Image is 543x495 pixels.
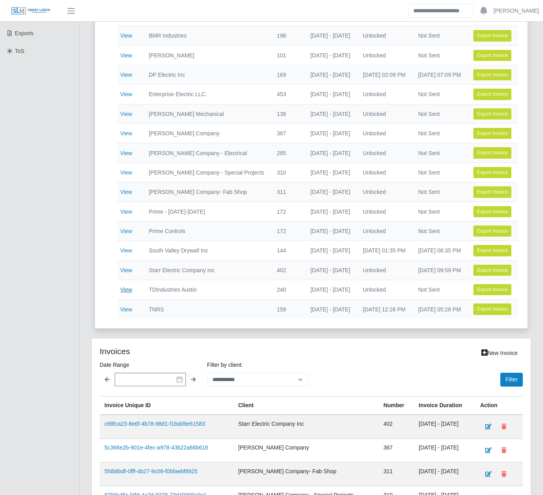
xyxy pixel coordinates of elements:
a: c68fca23-8e6f-4b78-98d1-f1bdd9e61583 [104,421,205,427]
td: 144 [271,241,304,260]
a: View [120,91,132,97]
td: Unlocked [357,46,412,65]
td: 285 [271,143,304,163]
td: 367 [378,438,414,462]
button: Export Invoice [473,265,511,276]
td: [PERSON_NAME] Company - Electrical [142,143,271,163]
td: 138 [271,104,304,123]
td: 101 [271,46,304,65]
td: [DATE] - [DATE] [304,260,357,280]
button: Export Invoice [473,186,511,197]
td: [PERSON_NAME] Company- Fab Shop [233,462,378,486]
td: Starr Electric Company Inc [233,415,378,439]
button: Export Invoice [473,284,511,295]
td: [PERSON_NAME] Company [233,438,378,462]
td: [PERSON_NAME] Company - Special Projects [142,163,271,182]
td: [DATE] - [DATE] [304,182,357,202]
td: 310 [271,163,304,182]
td: [DATE] 12:28 PM [357,300,412,319]
td: Unlocked [357,124,412,143]
td: Not Sent [412,182,467,202]
button: Export Invoice [473,30,511,41]
td: TNRS [142,300,271,319]
td: 198 [271,26,304,46]
td: [DATE] - [DATE] [304,85,357,104]
button: Export Invoice [473,226,511,237]
td: 169 [271,65,304,84]
td: South Valley Drywall Inc [142,241,271,260]
td: [DATE] - [DATE] [304,241,357,260]
td: [DATE] - [DATE] [304,46,357,65]
td: Unlocked [357,104,412,123]
a: View [120,169,132,176]
td: Unlocked [357,202,412,221]
a: View [120,209,132,215]
td: [DATE] - [DATE] [304,65,357,84]
button: Export Invoice [473,108,511,119]
td: Not Sent [412,85,467,104]
td: [DATE] - [DATE] [304,280,357,300]
td: 311 [378,462,414,486]
td: [DATE] 06:35 PM [412,241,467,260]
td: Unlocked [357,280,412,300]
td: Unlocked [357,163,412,182]
a: View [120,111,132,117]
td: [DATE] - [DATE] [304,221,357,241]
button: Export Invoice [473,303,511,315]
h4: Invoices [100,346,269,356]
td: [DATE] 01:35 PM [357,241,412,260]
td: BMR Industries [142,26,271,46]
td: 311 [271,182,304,202]
td: [DATE] - [DATE] [414,438,475,462]
td: Not Sent [412,280,467,300]
td: [DATE] - [DATE] [304,300,357,319]
td: [DATE] - [DATE] [304,163,357,182]
td: [DATE] 05:28 PM [412,300,467,319]
td: [DATE] 09:59 PM [412,260,467,280]
td: 453 [271,85,304,104]
td: [DATE] - [DATE] [414,462,475,486]
td: [DATE] - [DATE] [304,143,357,163]
input: Search [408,4,474,18]
a: 5c366e2b-901e-4fec-a978-43b22a66b616 [104,444,208,451]
a: 5f4b6bdf-0fff-4b27-9c08-f0bfaebf8925 [104,468,197,474]
a: View [120,72,132,78]
td: 172 [271,202,304,221]
a: View [120,267,132,273]
td: [DATE] - [DATE] [304,26,357,46]
td: Not Sent [412,221,467,241]
td: DP Electric Inc [142,65,271,84]
td: [DATE] - [DATE] [304,104,357,123]
td: Not Sent [412,26,467,46]
a: View [120,130,132,137]
a: View [120,189,132,195]
td: 367 [271,124,304,143]
td: [DATE] 02:09 PM [357,65,412,84]
a: View [120,32,132,39]
a: View [120,150,132,156]
button: Export Invoice [473,167,511,178]
label: Date Range [100,360,201,370]
a: View [120,52,132,59]
button: Filter [500,373,523,387]
td: [DATE] 07:09 PM [412,65,467,84]
a: New Invoice [476,346,523,360]
button: Export Invoice [473,245,511,256]
a: View [120,306,132,313]
td: Prime Controls [142,221,271,241]
td: Not Sent [412,202,467,221]
span: ToS [15,48,25,54]
td: Unlocked [357,26,412,46]
button: Export Invoice [473,69,511,80]
td: [PERSON_NAME] [142,46,271,65]
td: Not Sent [412,104,467,123]
span: Exports [15,30,34,36]
td: Not Sent [412,46,467,65]
td: Not Sent [412,163,467,182]
a: View [120,286,132,293]
th: Invoice Duration [414,396,475,415]
td: [DATE] - [DATE] [304,124,357,143]
a: View [120,247,132,254]
td: [DATE] - [DATE] [304,202,357,221]
td: Starr Electric Company Inc [142,260,271,280]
